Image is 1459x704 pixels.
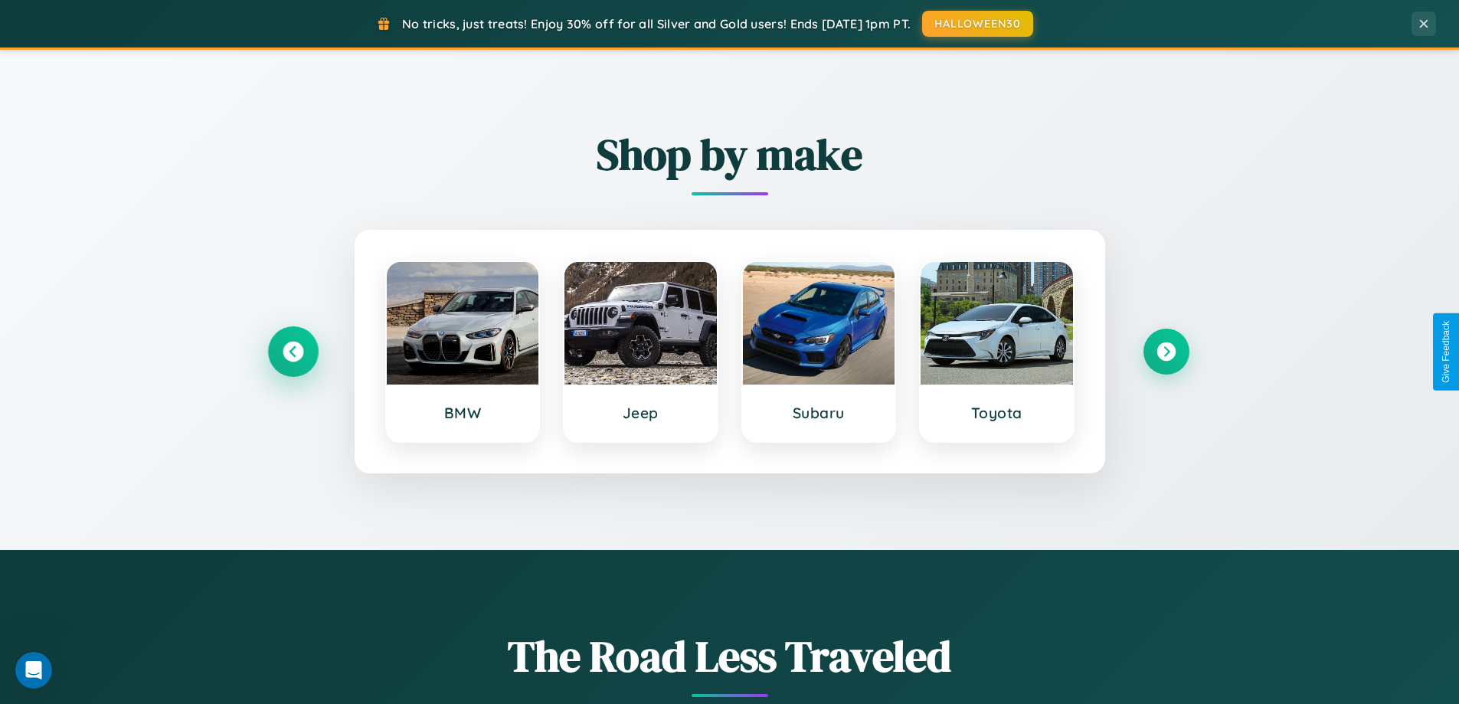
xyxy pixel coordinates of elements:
[580,404,702,422] h3: Jeep
[758,404,880,422] h3: Subaru
[936,404,1058,422] h3: Toyota
[922,11,1033,37] button: HALLOWEEN30
[402,16,911,31] span: No tricks, just treats! Enjoy 30% off for all Silver and Gold users! Ends [DATE] 1pm PT.
[1441,321,1451,383] div: Give Feedback
[15,652,52,689] iframe: Intercom live chat
[402,404,524,422] h3: BMW
[270,627,1189,686] h1: The Road Less Traveled
[270,125,1189,184] h2: Shop by make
